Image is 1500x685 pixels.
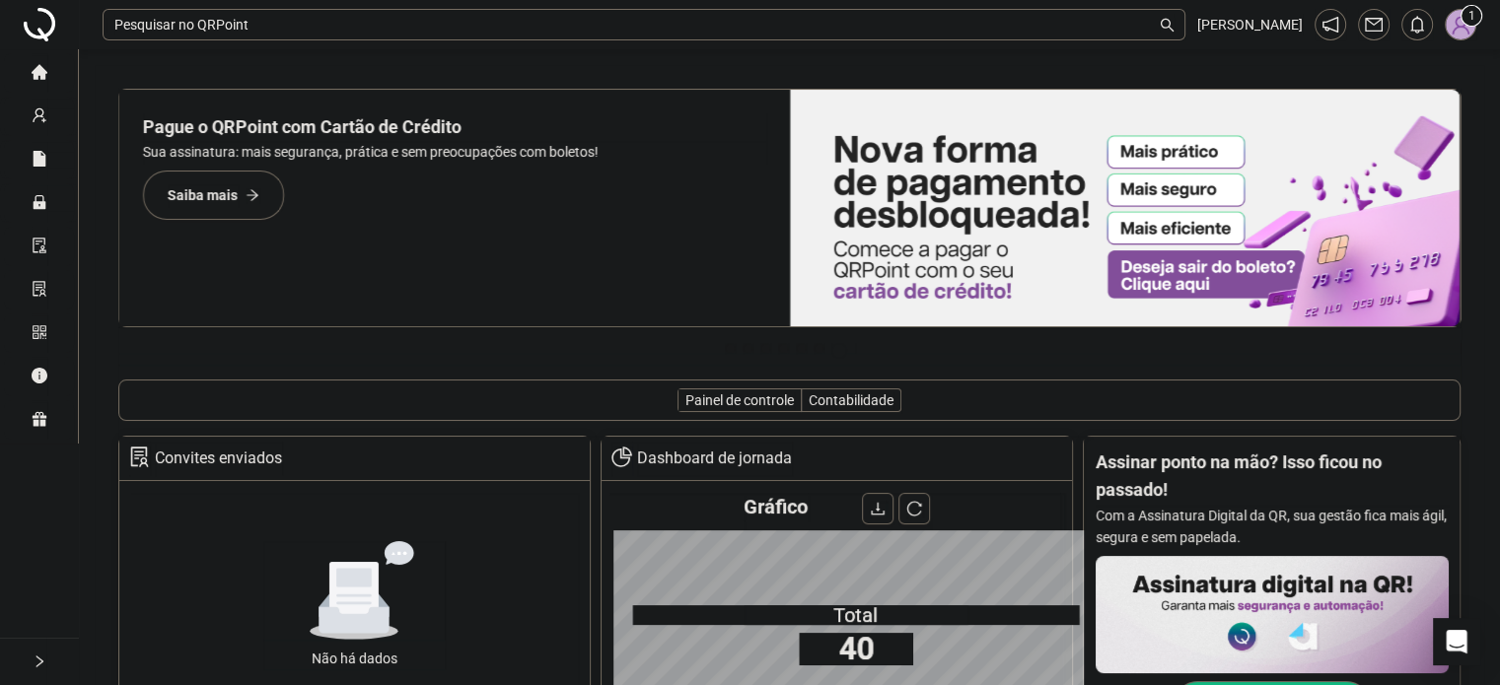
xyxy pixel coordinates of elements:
[744,493,808,520] h4: Gráfico
[155,442,282,475] div: Convites enviados
[32,55,47,95] span: home
[725,343,735,353] button: 1
[778,343,788,353] button: 4
[1096,448,1449,505] h2: Assinar ponto na mão? Isso ficou no passado!
[790,90,1461,326] img: banner%2F096dab35-e1a4-4d07-87c2-cf089f3812bf.png
[246,188,259,202] span: arrow-right
[32,185,47,225] span: lock
[33,654,46,668] span: right
[32,229,47,268] span: audit
[1160,18,1175,33] span: search
[1408,16,1426,34] span: bell
[1433,618,1480,665] div: Open Intercom Messenger
[32,272,47,311] span: solution
[168,184,238,206] span: Saiba mais
[1462,6,1481,26] sup: Atualize o seu contato no menu Meus Dados
[685,392,794,408] span: Painel de controle
[32,359,47,398] span: info-circle
[143,113,766,141] h2: Pague o QRPoint com Cartão de Crédito
[32,99,47,138] span: user-add
[809,392,893,408] span: Contabilidade
[1365,16,1383,34] span: mail
[796,343,806,353] button: 5
[32,315,47,355] span: qrcode
[611,446,632,467] span: pie-chart
[1096,556,1449,673] img: banner%2F02c71560-61a6-44d4-94b9-c8ab97240462.png
[32,402,47,442] span: gift
[143,171,284,220] button: Saiba mais
[760,343,770,353] button: 3
[1446,10,1475,39] img: 73052
[1468,9,1475,23] span: 1
[831,343,846,358] button: 7
[637,442,792,475] div: Dashboard de jornada
[1197,14,1303,35] span: [PERSON_NAME]
[32,142,47,181] span: file
[263,648,445,669] div: Não há dados
[743,343,752,353] button: 2
[814,343,823,353] button: 6
[870,501,886,516] span: download
[1321,16,1339,34] span: notification
[143,141,766,163] p: Sua assinatura: mais segurança, prática e sem preocupações com boletos!
[1096,505,1449,548] p: Com a Assinatura Digital da QR, sua gestão fica mais ágil, segura e sem papelada.
[906,501,922,516] span: reload
[129,446,150,467] span: solution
